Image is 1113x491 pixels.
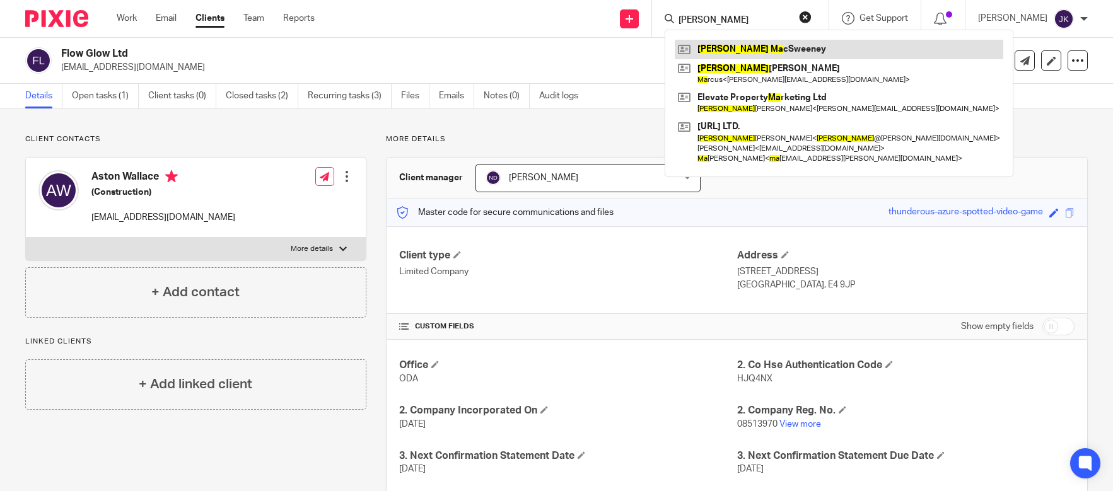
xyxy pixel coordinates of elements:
h4: Aston Wallace [91,170,235,186]
h4: + Add linked client [139,374,252,394]
span: 08513970 [737,420,778,429]
a: Closed tasks (2) [226,84,298,108]
p: More details [291,244,333,254]
a: View more [779,420,821,429]
a: Clients [195,12,224,25]
a: Work [117,12,137,25]
h4: 2. Company Reg. No. [737,404,1075,417]
span: ODA [399,374,418,383]
a: Files [401,84,429,108]
a: Audit logs [539,84,588,108]
span: [DATE] [399,420,426,429]
h4: Office [399,359,737,372]
span: [DATE] [737,465,764,473]
a: Reports [283,12,315,25]
h4: Client type [399,249,737,262]
a: Recurring tasks (3) [308,84,392,108]
span: [PERSON_NAME] [509,173,578,182]
a: Notes (0) [484,84,530,108]
span: Get Support [860,14,908,23]
h4: 2. Company Incorporated On [399,404,737,417]
h5: (Construction) [91,186,235,199]
h4: 2. Co Hse Authentication Code [737,359,1075,372]
label: Show empty fields [961,320,1034,333]
a: Team [243,12,264,25]
a: Details [25,84,62,108]
p: Master code for secure communications and files [396,206,614,219]
h4: + Add contact [151,282,240,302]
h3: Client manager [399,171,463,184]
img: Pixie [25,10,88,27]
p: More details [386,134,1088,144]
div: thunderous-azure-spotted-video-game [889,205,1043,220]
p: [PERSON_NAME] [978,12,1047,25]
p: [GEOGRAPHIC_DATA], E4 9JP [737,279,1075,291]
h2: Flow Glow Ltd [61,47,745,61]
button: Clear [799,11,812,23]
a: Emails [439,84,474,108]
h4: 3. Next Confirmation Statement Date [399,449,737,463]
img: svg%3E [486,170,501,185]
span: [DATE] [399,465,426,473]
p: Client contacts [25,134,366,144]
a: Open tasks (1) [72,84,139,108]
input: Search [677,15,791,26]
i: Primary [165,170,178,183]
h4: Address [737,249,1075,262]
img: svg%3E [1054,9,1074,29]
img: svg%3E [25,47,52,74]
h4: 3. Next Confirmation Statement Due Date [737,449,1075,463]
a: Email [156,12,177,25]
a: Client tasks (0) [148,84,216,108]
p: [STREET_ADDRESS] [737,265,1075,278]
span: HJQ4NX [737,374,772,383]
p: Limited Company [399,265,737,278]
p: [EMAIL_ADDRESS][DOMAIN_NAME] [61,61,916,74]
p: [EMAIL_ADDRESS][DOMAIN_NAME] [91,211,235,224]
h4: CUSTOM FIELDS [399,321,737,332]
img: svg%3E [38,170,79,211]
p: Linked clients [25,337,366,347]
